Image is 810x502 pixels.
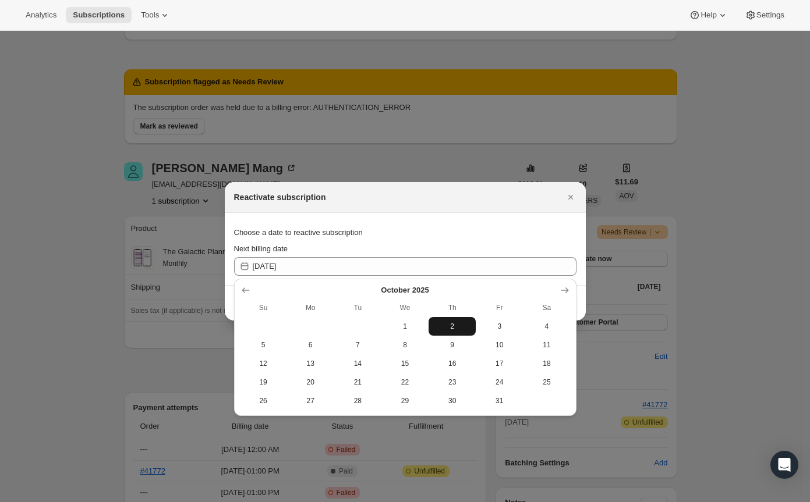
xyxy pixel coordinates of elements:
[339,396,377,405] span: 28
[245,303,282,312] span: Su
[339,359,377,368] span: 14
[433,378,471,387] span: 23
[433,340,471,350] span: 9
[476,391,523,410] button: Friday October 31 2025
[66,7,132,23] button: Subscriptions
[386,359,424,368] span: 15
[238,282,254,298] button: Show previous month, September 2025
[334,373,381,391] button: Tuesday October 21 2025
[528,303,565,312] span: Sa
[429,391,476,410] button: Thursday October 30 2025
[523,317,570,336] button: Saturday October 4 2025
[433,396,471,405] span: 30
[770,451,798,479] div: Open Intercom Messenger
[381,317,429,336] button: Wednesday October 1 2025
[476,298,523,317] th: Friday
[701,10,716,20] span: Help
[287,354,334,373] button: Monday October 13 2025
[381,354,429,373] button: Wednesday October 15 2025
[240,391,287,410] button: Sunday October 26 2025
[429,373,476,391] button: Thursday October 23 2025
[682,7,735,23] button: Help
[287,391,334,410] button: Monday October 27 2025
[339,303,377,312] span: Tu
[433,359,471,368] span: 16
[523,354,570,373] button: Saturday October 18 2025
[287,336,334,354] button: Monday October 6 2025
[386,322,424,331] span: 1
[292,359,330,368] span: 13
[292,340,330,350] span: 6
[334,391,381,410] button: Tuesday October 28 2025
[141,10,159,20] span: Tools
[134,7,178,23] button: Tools
[19,7,63,23] button: Analytics
[476,354,523,373] button: Friday October 17 2025
[433,303,471,312] span: Th
[245,396,282,405] span: 26
[528,322,565,331] span: 4
[756,10,784,20] span: Settings
[528,378,565,387] span: 25
[339,378,377,387] span: 21
[334,298,381,317] th: Tuesday
[476,373,523,391] button: Friday October 24 2025
[240,336,287,354] button: Sunday October 5 2025
[433,322,471,331] span: 2
[386,396,424,405] span: 29
[292,396,330,405] span: 27
[26,10,56,20] span: Analytics
[476,317,523,336] button: Friday October 3 2025
[381,298,429,317] th: Wednesday
[480,322,518,331] span: 3
[429,298,476,317] th: Thursday
[245,359,282,368] span: 12
[523,298,570,317] th: Saturday
[429,317,476,336] button: Thursday October 2 2025
[480,378,518,387] span: 24
[240,373,287,391] button: Sunday October 19 2025
[563,189,579,205] button: Close
[381,373,429,391] button: Wednesday October 22 2025
[73,10,125,20] span: Subscriptions
[287,298,334,317] th: Monday
[386,303,424,312] span: We
[476,336,523,354] button: Friday October 10 2025
[245,378,282,387] span: 19
[523,336,570,354] button: Saturday October 11 2025
[386,378,424,387] span: 22
[245,340,282,350] span: 5
[339,340,377,350] span: 7
[557,282,573,298] button: Show next month, November 2025
[381,336,429,354] button: Wednesday October 8 2025
[287,373,334,391] button: Monday October 20 2025
[523,373,570,391] button: Saturday October 25 2025
[240,298,287,317] th: Sunday
[480,359,518,368] span: 17
[480,396,518,405] span: 31
[234,244,288,253] span: Next billing date
[738,7,791,23] button: Settings
[240,354,287,373] button: Sunday October 12 2025
[480,303,518,312] span: Fr
[292,378,330,387] span: 20
[480,340,518,350] span: 10
[234,191,326,203] h2: Reactivate subscription
[528,359,565,368] span: 18
[381,391,429,410] button: Wednesday October 29 2025
[234,222,576,243] div: Choose a date to reactive subscription
[386,340,424,350] span: 8
[429,354,476,373] button: Thursday October 16 2025
[334,336,381,354] button: Tuesday October 7 2025
[528,340,565,350] span: 11
[292,303,330,312] span: Mo
[429,336,476,354] button: Thursday October 9 2025
[334,354,381,373] button: Tuesday October 14 2025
